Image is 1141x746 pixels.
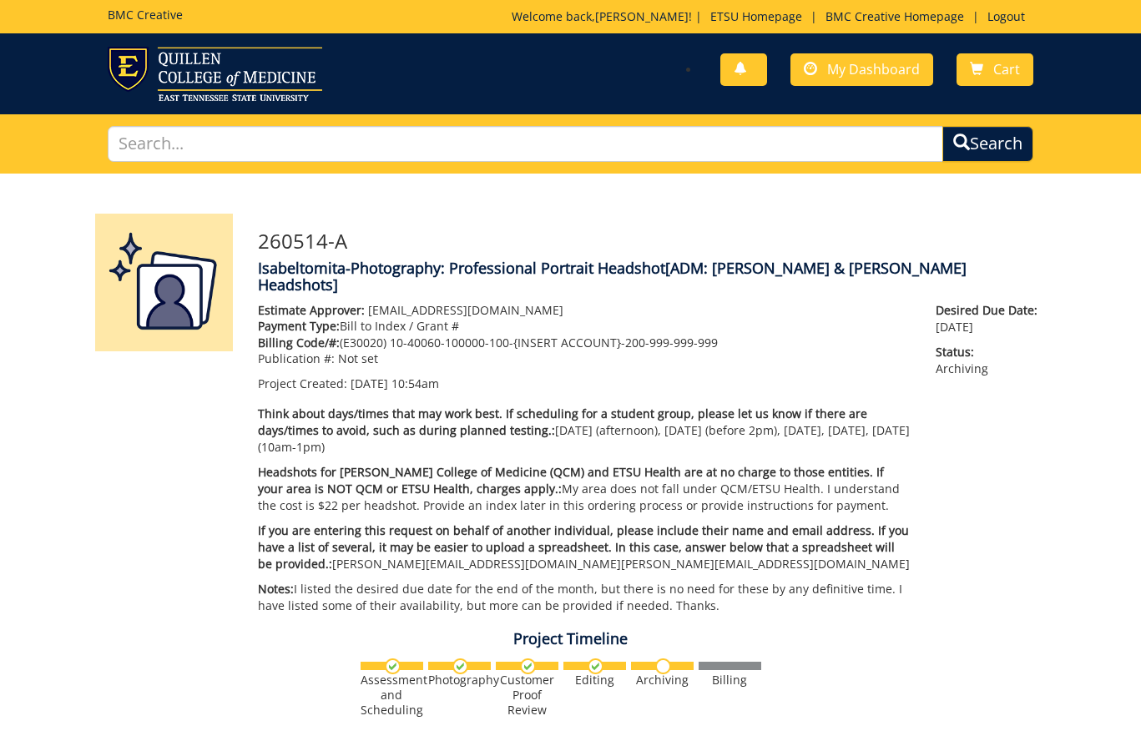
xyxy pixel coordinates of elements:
[108,126,943,162] input: Search...
[258,335,340,350] span: Billing Code/#:
[258,258,967,295] span: [ADM: [PERSON_NAME] & [PERSON_NAME] Headshots]
[108,8,183,21] h5: BMC Creative
[520,658,536,674] img: checkmark
[428,673,491,688] div: Photography
[595,8,689,24] a: [PERSON_NAME]
[993,60,1020,78] span: Cart
[258,522,909,572] span: If you are entering this request on behalf of another individual, please include their name and e...
[936,302,1046,335] p: [DATE]
[258,464,911,514] p: My area does not fall under QCM/ETSU Health. I understand the cost is $22 per headshot. Provide a...
[258,335,911,351] p: (E30020) 10-40060-100000-100-{INSERT ACCOUNT}-200-999-999-999
[258,581,294,597] span: Notes:
[936,302,1046,319] span: Desired Due Date:
[108,47,322,101] img: ETSU logo
[258,318,340,334] span: Payment Type:
[258,318,911,335] p: Bill to Index / Grant #
[631,673,694,688] div: Archiving
[338,350,378,366] span: Not set
[258,581,911,614] p: I listed the desired due date for the end of the month, but there is no need for these by any def...
[258,260,1047,294] h4: Isabeltomita-Photography: Professional Portrait Headshot
[936,344,1046,360] span: Status:
[258,406,867,438] span: Think about days/times that may work best. If scheduling for a student group, please let us know ...
[979,8,1033,24] a: Logout
[827,60,920,78] span: My Dashboard
[258,522,911,572] p: [PERSON_NAME] [EMAIL_ADDRESS][DOMAIN_NAME] [PERSON_NAME] [EMAIL_ADDRESS][DOMAIN_NAME]
[258,302,365,318] span: Estimate Approver:
[258,464,884,496] span: Headshots for [PERSON_NAME] College of Medicine (QCM) and ETSU Health are at no charge to those e...
[936,344,1046,377] p: Archiving
[496,673,558,718] div: Customer Proof Review
[258,406,911,456] p: [DATE] (afternoon), [DATE] (before 2pm), [DATE], [DATE], [DATE] (10am-1pm)
[351,376,439,391] span: [DATE] 10:54am
[83,631,1059,648] h4: Project Timeline
[95,214,233,351] img: Product featured image
[452,658,468,674] img: checkmark
[258,230,1047,252] h3: 260514-A
[563,673,626,688] div: Editing
[699,673,761,688] div: Billing
[361,673,423,718] div: Assessment and Scheduling
[790,53,933,86] a: My Dashboard
[385,658,401,674] img: checkmark
[817,8,972,24] a: BMC Creative Homepage
[942,126,1033,162] button: Search
[258,376,347,391] span: Project Created:
[655,658,671,674] img: no
[258,302,911,319] p: [EMAIL_ADDRESS][DOMAIN_NAME]
[258,350,335,366] span: Publication #:
[512,8,1033,25] p: Welcome back, ! | | |
[588,658,603,674] img: checkmark
[957,53,1033,86] a: Cart
[702,8,810,24] a: ETSU Homepage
